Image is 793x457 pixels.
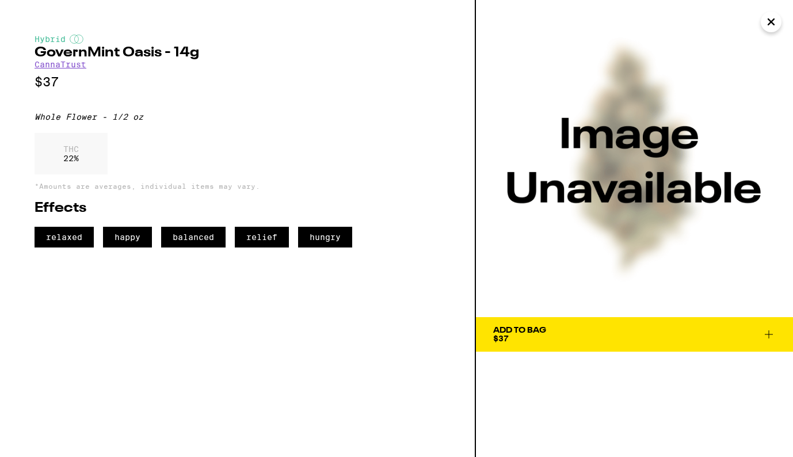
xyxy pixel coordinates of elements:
[35,227,94,247] span: relaxed
[161,227,226,247] span: balanced
[35,112,440,121] div: Whole Flower - 1/2 oz
[35,75,440,89] p: $37
[35,60,86,69] a: CannaTrust
[35,46,440,60] h2: GovernMint Oasis - 14g
[493,334,509,343] span: $37
[476,317,793,352] button: Add To Bag$37
[35,133,108,174] div: 22 %
[493,326,546,334] div: Add To Bag
[35,182,440,190] p: *Amounts are averages, individual items may vary.
[35,201,440,215] h2: Effects
[761,12,781,32] button: Close
[35,35,440,44] div: Hybrid
[103,227,152,247] span: happy
[298,227,352,247] span: hungry
[235,227,289,247] span: relief
[70,35,83,44] img: hybridColor.svg
[63,144,79,154] p: THC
